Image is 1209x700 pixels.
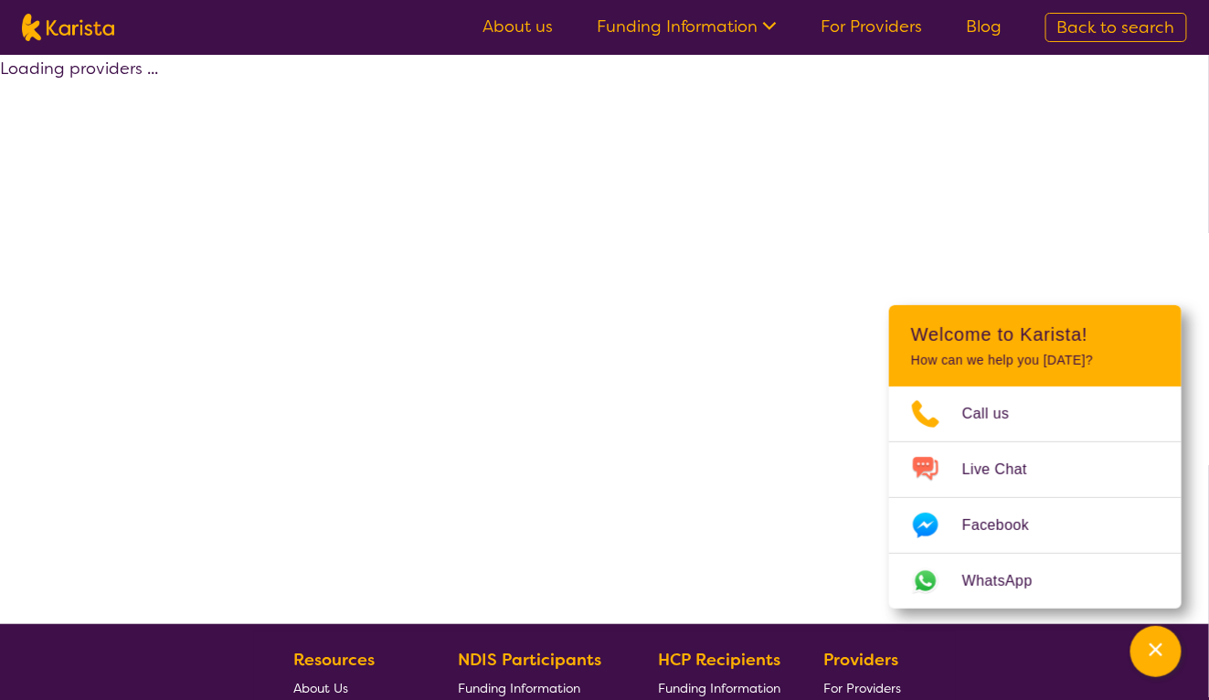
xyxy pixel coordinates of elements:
span: Funding Information [459,680,581,696]
a: Blog [966,16,1002,37]
p: How can we help you [DATE]? [911,353,1160,368]
span: WhatsApp [962,567,1055,595]
span: Live Chat [962,456,1049,483]
h2: Welcome to Karista! [911,323,1160,345]
span: Funding Information [658,680,780,696]
img: Karista logo [22,14,114,41]
a: About us [483,16,553,37]
a: Funding Information [597,16,777,37]
span: Facebook [962,512,1051,539]
b: Providers [823,649,898,671]
a: For Providers [821,16,922,37]
button: Channel Menu [1130,626,1182,677]
b: Resources [293,649,375,671]
span: Call us [962,400,1032,428]
b: HCP Recipients [658,649,780,671]
div: Channel Menu [889,305,1182,609]
b: NDIS Participants [459,649,602,671]
span: For Providers [823,680,901,696]
ul: Choose channel [889,387,1182,609]
span: Back to search [1057,16,1175,38]
a: Back to search [1045,13,1187,42]
span: About Us [293,680,348,696]
a: Web link opens in a new tab. [889,554,1182,609]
